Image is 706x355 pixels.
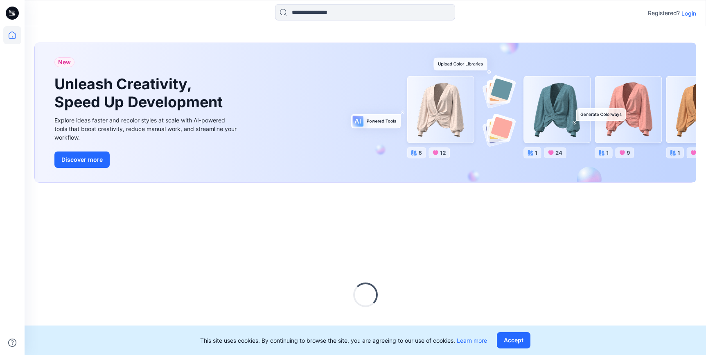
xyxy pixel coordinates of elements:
[200,336,487,345] p: This site uses cookies. By continuing to browse the site, you are agreeing to our use of cookies.
[457,337,487,344] a: Learn more
[54,151,239,168] a: Discover more
[54,116,239,142] div: Explore ideas faster and recolor styles at scale with AI-powered tools that boost creativity, red...
[54,151,110,168] button: Discover more
[681,9,696,18] p: Login
[497,332,530,348] button: Accept
[58,57,71,67] span: New
[54,75,226,111] h1: Unleash Creativity, Speed Up Development
[648,8,680,18] p: Registered?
